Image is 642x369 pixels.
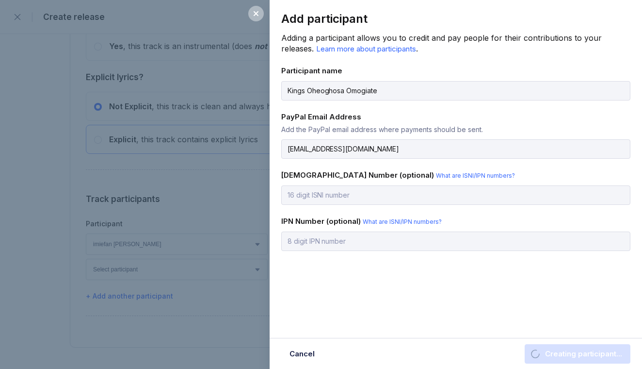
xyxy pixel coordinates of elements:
[281,33,630,54] div: Adding a participant allows you to credit and pay people for their contributions to your releases. .
[436,172,515,179] span: What are ISNI/IPN numbers?
[281,232,630,251] input: 8 digit IPN number
[281,344,323,364] button: Cancel
[289,349,315,359] div: Cancel
[281,217,630,226] div: IPN Number (optional)
[281,12,630,26] div: Add participant
[281,125,630,134] div: Add the PayPal email address where payments should be sent.
[281,66,630,75] div: Participant name
[281,139,630,159] input: PayPal email address
[363,218,442,225] span: What are ISNI/IPN numbers?
[281,170,630,180] div: [DEMOGRAPHIC_DATA] Number (optional)
[281,185,630,205] input: 16 digit ISNI number
[281,81,630,101] input: Legal name of participant
[281,112,630,121] div: PayPal Email Address
[316,44,416,53] span: Learn more about participants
